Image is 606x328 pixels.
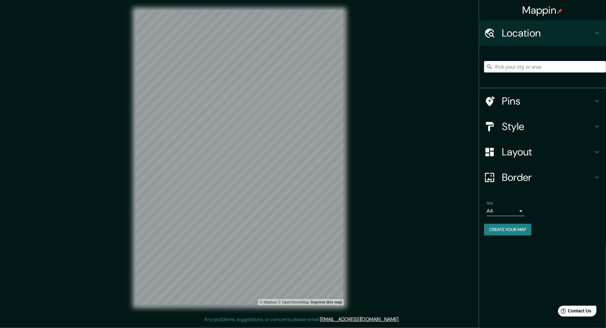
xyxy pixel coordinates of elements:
[204,316,400,323] p: Any problems, suggestions, or concerns please email .
[502,120,593,133] h4: Style
[311,300,342,304] a: Map feedback
[320,316,399,323] a: [EMAIL_ADDRESS][DOMAIN_NAME]
[487,206,525,216] div: A4
[502,95,593,107] h4: Pins
[502,171,593,184] h4: Border
[278,300,309,304] a: OpenStreetMap
[487,201,493,206] label: Size
[484,61,606,72] input: Pick your city or area
[549,303,599,321] iframe: Help widget launcher
[479,88,606,114] div: Pins
[502,146,593,158] h4: Layout
[479,114,606,139] div: Style
[400,316,401,323] div: .
[557,9,563,14] img: pin-icon.png
[260,300,277,304] a: Mapbox
[479,20,606,46] div: Location
[479,165,606,190] div: Border
[479,139,606,165] div: Layout
[523,4,563,17] h4: Mappin
[502,27,593,39] h4: Location
[135,10,344,305] canvas: Map
[484,224,531,236] button: Create your map
[401,316,402,323] div: .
